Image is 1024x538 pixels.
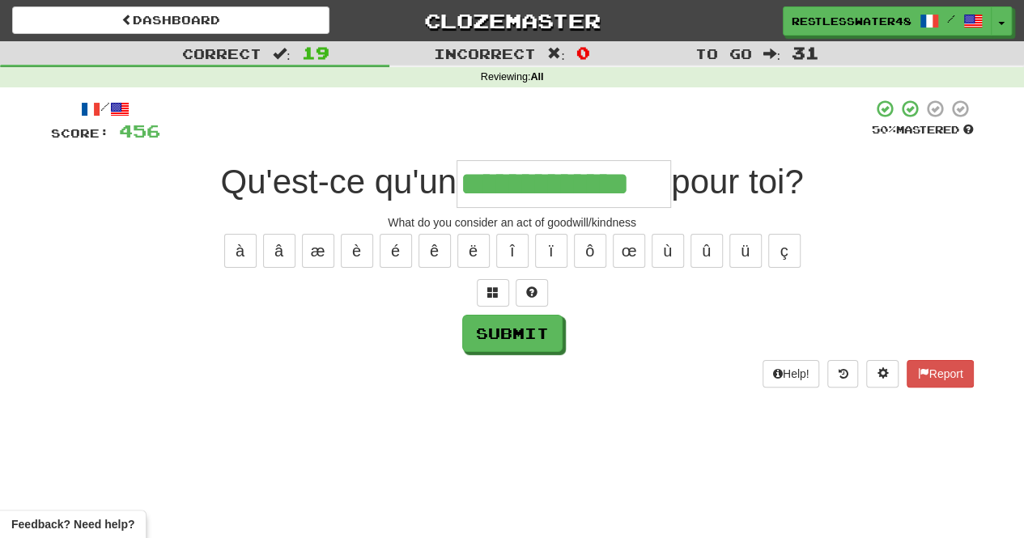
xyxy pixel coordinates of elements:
button: è [341,234,373,268]
div: / [51,99,160,119]
span: Open feedback widget [11,516,134,532]
span: 19 [302,43,329,62]
span: 456 [119,121,160,141]
strong: All [530,71,543,83]
button: Submit [462,315,563,352]
button: ü [729,234,762,268]
a: RestlessWater4830 / [783,6,992,36]
div: What do you consider an act of goodwill/kindness [51,214,974,231]
span: Correct [182,45,261,61]
button: î [496,234,529,268]
span: : [763,47,780,61]
button: ë [457,234,490,268]
span: : [547,47,565,61]
a: Dashboard [12,6,329,34]
span: To go [695,45,751,61]
button: Switch sentence to multiple choice alt+p [477,279,509,307]
span: 0 [576,43,590,62]
button: ï [535,234,567,268]
span: / [947,13,955,24]
button: ê [419,234,451,268]
button: ù [652,234,684,268]
button: Single letter hint - you only get 1 per sentence and score half the points! alt+h [516,279,548,307]
button: û [690,234,723,268]
span: : [273,47,291,61]
span: 50 % [872,123,896,136]
span: RestlessWater4830 [792,14,911,28]
span: 31 [792,43,819,62]
span: Incorrect [434,45,536,61]
button: ç [768,234,801,268]
button: Report [907,360,973,388]
button: Round history (alt+y) [827,360,858,388]
span: pour toi? [671,163,803,201]
div: Mastered [872,123,974,138]
button: œ [613,234,645,268]
button: â [263,234,295,268]
button: æ [302,234,334,268]
a: Clozemaster [354,6,671,35]
span: Qu'est-ce qu'un [221,163,457,201]
button: Help! [763,360,820,388]
button: é [380,234,412,268]
button: à [224,234,257,268]
span: Score: [51,126,109,140]
button: ô [574,234,606,268]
